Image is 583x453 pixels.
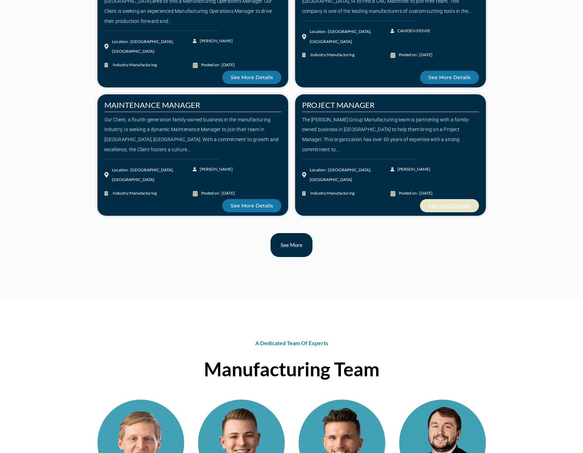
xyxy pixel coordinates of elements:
span: Industry: [111,60,157,70]
a: [PERSON_NAME] [193,164,237,174]
div: Posted on : [DATE] [201,60,235,70]
span: Manufacturing [129,190,157,196]
span: See more [281,242,302,248]
span: See More Details [428,203,471,208]
a: Industry:Manufacturing [302,188,391,198]
span: Industry: [111,188,157,198]
a: Industry:Manufacturing [104,60,193,70]
a: MAINTENANCE MANAGER [104,100,200,110]
span: Manufacturing [327,190,354,196]
a: [PERSON_NAME] [391,164,435,174]
div: Posted on : [DATE] [201,188,235,198]
a: See more [271,233,312,257]
h2: A Dedicated Team Of Experts [94,340,489,346]
h2: Manufacturing Team [94,360,489,379]
span: See More Details [231,203,273,208]
a: Industry:Manufacturing [302,50,391,60]
a: See More Details [420,71,479,84]
div: Posted on : [DATE] [399,188,432,198]
div: The [PERSON_NAME] Group Manufacturing team is partnering with a family-owned business in [GEOGRAP... [302,115,479,155]
div: Our Client, a fourth-generation family-owned business in the manufacturing industry, is seeking a... [104,115,281,155]
div: Location : [GEOGRAPHIC_DATA], [GEOGRAPHIC_DATA] [310,165,391,185]
div: Location : [GEOGRAPHIC_DATA], [GEOGRAPHIC_DATA] [310,27,391,47]
div: Posted on : [DATE] [399,50,432,60]
a: Industry:Manufacturing [104,188,193,198]
span: [PERSON_NAME] [396,164,430,174]
a: PROJECT MANAGER [302,100,375,110]
span: Manufacturing [129,62,157,67]
span: Industry: [309,50,354,60]
div: Location : [GEOGRAPHIC_DATA], [GEOGRAPHIC_DATA] [112,165,193,185]
a: See More Details [420,199,479,212]
span: Manufacturing [327,52,354,57]
span: [PERSON_NAME] [198,164,233,174]
span: CAMDEN STOVIE [396,26,430,36]
a: CAMDEN STOVIE [391,26,435,36]
a: [PERSON_NAME] [193,36,237,46]
a: See More Details [222,199,281,212]
span: See More Details [428,75,471,80]
a: See More Details [222,71,281,84]
div: Location : [GEOGRAPHIC_DATA], [GEOGRAPHIC_DATA] [112,37,193,57]
span: [PERSON_NAME] [198,36,233,46]
span: Industry: [309,188,354,198]
span: See More Details [231,75,273,80]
